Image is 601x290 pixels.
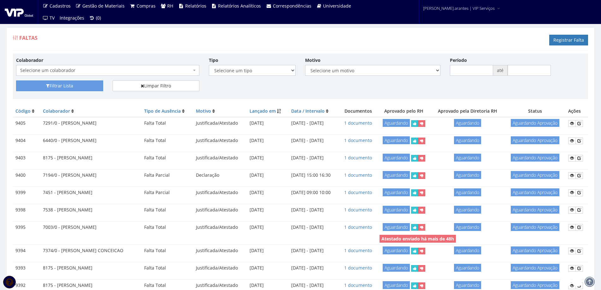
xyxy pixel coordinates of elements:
[50,15,55,21] span: TV
[185,3,206,9] span: Relatórios
[40,169,142,181] td: 7194/0 - [PERSON_NAME]
[142,186,193,198] td: Falta Parcial
[13,117,40,129] td: 9405
[142,135,193,147] td: Falta Total
[344,120,372,126] a: 1 documento
[511,281,559,289] span: Aguardando Aprovação
[511,171,559,179] span: Aguardando Aprovação
[142,117,193,129] td: Falta Total
[16,65,199,76] span: Selecione um colaborador
[144,108,181,114] a: Tipo de Ausência
[247,204,288,216] td: [DATE]
[142,245,193,257] td: Falta Total
[13,262,40,274] td: 9393
[454,119,481,127] span: Aguardando
[193,186,247,198] td: Justificada/Atestado
[344,224,372,230] a: 1 documento
[383,223,410,231] span: Aguardando
[454,223,481,231] span: Aguardando
[20,67,191,74] span: Selecione um colaborador
[344,265,372,271] a: 1 documento
[40,262,142,274] td: 8175 - [PERSON_NAME]
[16,57,43,63] label: Colaborador
[15,108,31,114] a: Código
[511,223,559,231] span: Aguardando Aprovação
[43,108,70,114] a: Colaborador
[142,204,193,216] td: Falta Total
[50,3,71,9] span: Cadastros
[454,281,481,289] span: Aguardando
[13,245,40,257] td: 9394
[291,108,325,114] a: Data / Intervalo
[493,65,508,76] span: até
[247,262,288,274] td: [DATE]
[454,171,481,179] span: Aguardando
[193,152,247,164] td: Justificada/Atestado
[40,12,57,24] a: TV
[431,105,504,117] th: Aprovado pela Diretoria RH
[454,136,481,144] span: Aguardando
[193,135,247,147] td: Justificada/Atestado
[344,137,372,143] a: 1 documento
[454,188,481,196] span: Aguardando
[289,204,339,216] td: [DATE] - [DATE]
[13,169,40,181] td: 9400
[511,119,559,127] span: Aguardando Aprovação
[511,136,559,144] span: Aguardando Aprovação
[142,152,193,164] td: Falta Total
[82,3,125,9] span: Gestão de Materiais
[250,108,276,114] a: Lançado em
[87,12,104,24] a: (0)
[247,117,288,129] td: [DATE]
[13,186,40,198] td: 9399
[57,12,87,24] a: Integrações
[381,236,454,242] strong: Atestado enviado há mais de 48h
[344,247,372,253] a: 1 documento
[193,169,247,181] td: Declaração
[289,186,339,198] td: [DATE] 09:00 10:00
[289,117,339,129] td: [DATE] - [DATE]
[344,207,372,213] a: 1 documento
[344,189,372,195] a: 1 documento
[40,152,142,164] td: 8175 - [PERSON_NAME]
[454,246,481,254] span: Aguardando
[454,154,481,162] span: Aguardando
[40,221,142,233] td: 7003/0 - [PERSON_NAME]
[142,262,193,274] td: Falta Total
[289,245,339,257] td: [DATE] - [DATE]
[247,245,288,257] td: [DATE]
[383,264,410,272] span: Aguardando
[383,281,410,289] span: Aguardando
[511,188,559,196] span: Aguardando Aprovação
[193,262,247,274] td: Justificada/Atestado
[247,152,288,164] td: [DATE]
[13,221,40,233] td: 9395
[196,108,211,114] a: Motivo
[13,135,40,147] td: 9404
[289,221,339,233] td: [DATE] - [DATE]
[193,221,247,233] td: Justificada/Atestado
[454,264,481,272] span: Aguardando
[247,169,288,181] td: [DATE]
[423,5,495,11] span: [PERSON_NAME].arantes | VIP Serviços
[289,135,339,147] td: [DATE] - [DATE]
[383,246,410,254] span: Aguardando
[218,3,261,9] span: Relatórios Analíticos
[5,7,33,17] img: logo
[40,117,142,129] td: 7291/0 - [PERSON_NAME]
[167,3,173,9] span: RH
[247,221,288,233] td: [DATE]
[339,105,377,117] th: Documentos
[289,152,339,164] td: [DATE] - [DATE]
[209,57,218,63] label: Tipo
[383,154,410,162] span: Aguardando
[289,262,339,274] td: [DATE] - [DATE]
[13,152,40,164] td: 9403
[323,3,351,9] span: Universidade
[193,117,247,129] td: Justificada/Atestado
[511,246,559,254] span: Aguardando Aprovação
[383,171,410,179] span: Aguardando
[344,282,372,288] a: 1 documento
[137,3,156,9] span: Compras
[383,206,410,214] span: Aguardando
